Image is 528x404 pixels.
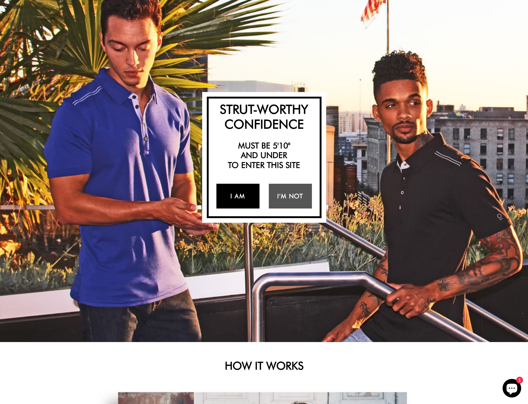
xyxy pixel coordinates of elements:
h2: Strut-Worthy Confidence [212,102,317,131]
inbox-online-store-chat: Shopify online store chat [501,379,523,399]
h2: Must be 5'10" and under to enter this site [212,141,317,170]
a: I Am [216,184,260,209]
h2: HOW IT WORKS [95,359,433,372]
a: I'm Not [269,184,312,209]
